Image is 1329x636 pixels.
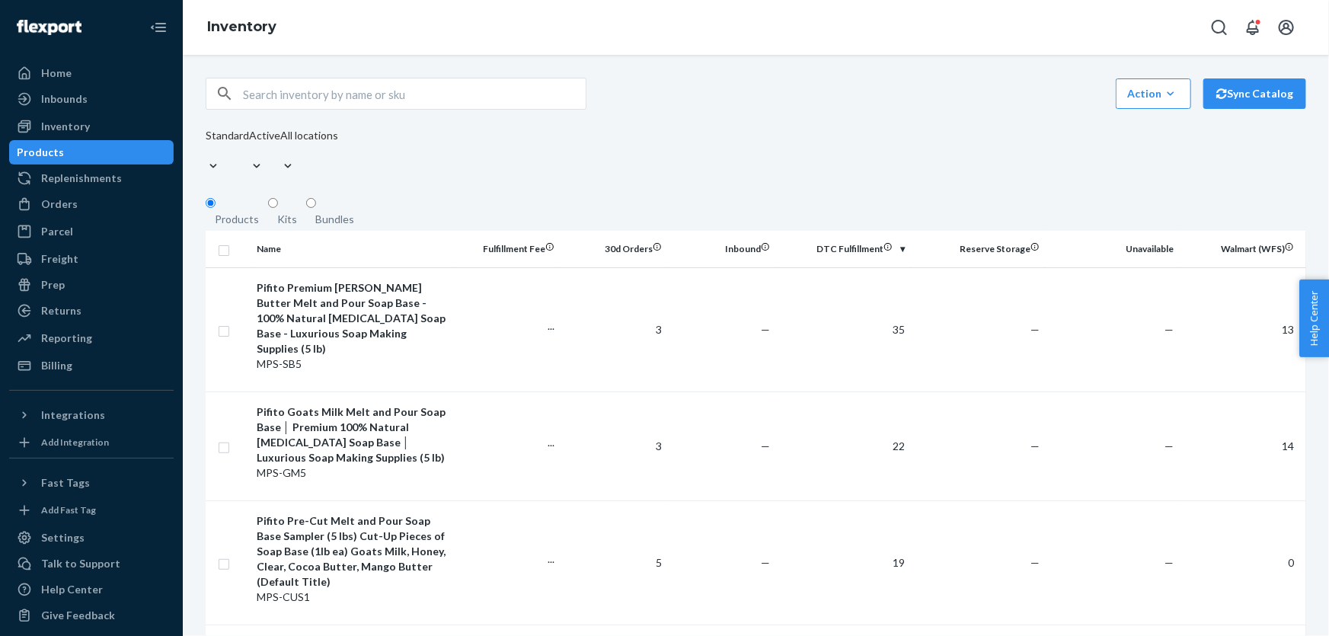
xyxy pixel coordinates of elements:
[9,87,174,111] a: Inbounds
[41,503,96,516] div: Add Fast Tag
[9,61,174,85] a: Home
[9,326,174,350] a: Reporting
[41,407,105,423] div: Integrations
[1180,392,1306,500] td: 14
[41,119,90,134] div: Inventory
[9,192,174,216] a: Orders
[761,323,770,336] span: —
[207,18,276,35] a: Inventory
[17,145,64,160] div: Products
[249,143,251,158] input: Active
[257,280,446,356] div: Pifito Premium [PERSON_NAME] Butter Melt and Pour Soap Base - 100% Natural [MEDICAL_DATA] Soap Ba...
[9,403,174,427] button: Integrations
[9,273,174,297] a: Prep
[268,198,278,208] input: Kits
[1180,231,1306,267] th: Walmart (WFS)
[668,231,776,267] th: Inbound
[9,114,174,139] a: Inventory
[41,66,72,81] div: Home
[9,299,174,323] a: Returns
[761,439,770,452] span: —
[458,551,554,567] p: ...
[776,231,911,267] th: DTC Fulfillment
[41,530,85,545] div: Settings
[215,212,259,227] div: Products
[1203,78,1306,109] button: Sync Catalog
[277,212,297,227] div: Kits
[1127,86,1180,101] div: Action
[195,5,289,50] ol: breadcrumbs
[41,197,78,212] div: Orders
[9,471,174,495] button: Fast Tags
[41,277,65,292] div: Prep
[251,231,452,267] th: Name
[1030,556,1040,569] span: —
[776,392,911,500] td: 22
[17,20,81,35] img: Flexport logo
[206,143,207,158] input: Standard
[9,526,174,550] a: Settings
[257,590,446,605] div: MPS-CUS1
[1165,556,1174,569] span: —
[280,128,338,143] div: All locations
[561,500,669,625] td: 5
[1046,231,1180,267] th: Unavailable
[9,140,174,165] a: Products
[41,224,73,239] div: Parcel
[41,556,120,571] div: Talk to Support
[206,128,249,143] div: Standard
[9,433,174,452] a: Add Integration
[1165,323,1174,336] span: —
[257,404,446,465] div: Pifito Goats Milk Melt and Pour Soap Base │ Premium 100% Natural [MEDICAL_DATA] Soap Base │ Luxur...
[41,91,88,107] div: Inbounds
[1180,267,1306,392] td: 13
[761,556,770,569] span: —
[41,331,92,346] div: Reporting
[243,78,586,109] input: Search inventory by name or sku
[206,198,216,208] input: Products
[9,603,174,628] button: Give Feedback
[41,582,103,597] div: Help Center
[9,551,174,576] a: Talk to Support
[280,143,282,158] input: All locations
[9,353,174,378] a: Billing
[1271,12,1302,43] button: Open account menu
[9,219,174,244] a: Parcel
[1116,78,1191,109] button: Action
[41,251,78,267] div: Freight
[41,303,81,318] div: Returns
[1238,12,1268,43] button: Open notifications
[1030,439,1040,452] span: —
[315,212,354,227] div: Bundles
[257,356,446,372] div: MPS-SB5
[776,267,911,392] td: 35
[41,436,109,449] div: Add Integration
[561,392,669,500] td: 3
[41,358,72,373] div: Billing
[143,12,174,43] button: Close Navigation
[561,231,669,267] th: 30d Orders
[9,577,174,602] a: Help Center
[41,475,90,491] div: Fast Tags
[1030,323,1040,336] span: —
[257,513,446,590] div: Pifito Pre-Cut Melt and Pour Soap Base Sampler (5 lbs) Cut-Up Pieces of Soap Base (1lb ea) Goats ...
[41,171,122,186] div: Replenishments
[911,231,1046,267] th: Reserve Storage
[1204,12,1235,43] button: Open Search Box
[458,435,554,450] p: ...
[306,198,316,208] input: Bundles
[452,231,561,267] th: Fulfillment Fee
[458,318,554,334] p: ...
[1180,500,1306,625] td: 0
[561,267,669,392] td: 3
[1165,439,1174,452] span: —
[9,166,174,190] a: Replenishments
[1299,280,1329,357] button: Help Center
[9,501,174,519] a: Add Fast Tag
[41,608,115,623] div: Give Feedback
[776,500,911,625] td: 19
[257,465,446,481] div: MPS-GM5
[9,247,174,271] a: Freight
[249,128,280,143] div: Active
